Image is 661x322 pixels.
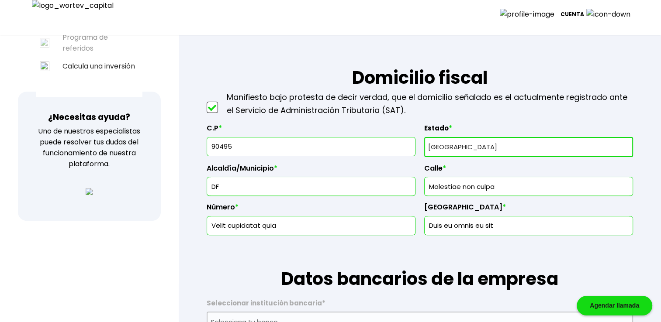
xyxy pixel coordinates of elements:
[500,9,561,20] img: profile-image
[207,235,633,292] h1: Datos bancarios de la empresa
[207,299,633,312] label: Seleccionar institución bancaria
[29,126,149,169] p: Uno de nuestros especialistas puede resolver tus dudas del funcionamiento de nuestra plataforma.
[48,111,130,123] h3: ¿Necesitas ayuda?
[227,91,633,117] p: Manifiesto bajo protesta de decir verdad, que el domicilio señalado es el actualmente registrado ...
[207,34,633,91] h1: Domicilio fiscal
[207,203,415,216] label: Número
[424,124,633,137] label: Estado
[40,62,49,71] img: calculadora-icon.svg
[424,164,633,177] label: Calle
[36,57,142,75] a: Calcula una inversión
[424,203,633,216] label: [GEOGRAPHIC_DATA]
[584,9,637,20] img: icon-down
[577,296,652,315] div: Agendar llamada
[207,124,415,137] label: C.P
[207,164,415,177] label: Alcaldía/Municipio
[561,8,584,21] p: Cuenta
[211,177,412,195] input: Alcaldía o Municipio
[86,188,93,195] img: logos_whatsapp-icon.svg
